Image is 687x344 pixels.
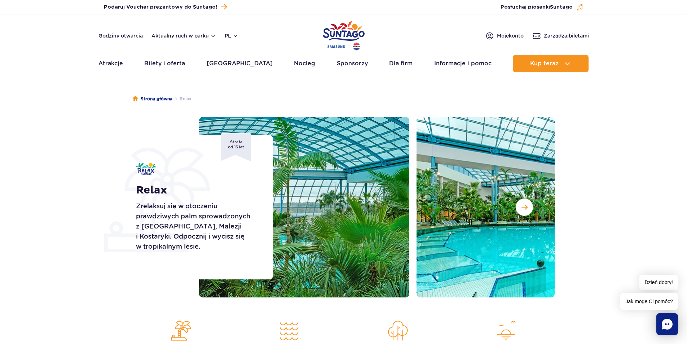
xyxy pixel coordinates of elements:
a: Godziny otwarcia [98,32,143,39]
button: Następny slajd [516,199,533,216]
a: [GEOGRAPHIC_DATA] [207,55,273,72]
span: Dzień dobry! [639,275,678,290]
a: Mojekonto [485,31,524,40]
p: Zrelaksuj się w otoczeniu prawdziwych palm sprowadzonych z [GEOGRAPHIC_DATA], Malezji i Kostaryki... [136,201,257,252]
span: Jak mogę Ci pomóc? [620,293,678,310]
button: Kup teraz [513,55,589,72]
span: Zarządzaj biletami [544,32,589,39]
a: Podaruj Voucher prezentowy do Suntago! [104,2,227,12]
a: Park of Poland [323,18,365,51]
span: Podaruj Voucher prezentowy do Suntago! [104,4,217,11]
button: Posłuchaj piosenkiSuntago [501,4,583,11]
a: Strona główna [133,95,172,103]
span: Suntago [550,5,573,10]
span: Moje konto [497,32,524,39]
a: Informacje i pomoc [434,55,492,72]
img: Relax [136,163,156,175]
button: pl [225,32,238,39]
span: Posłuchaj piosenki [501,4,573,11]
a: Dla firm [389,55,413,72]
span: Kup teraz [530,60,559,67]
button: Aktualny ruch w parku [151,33,216,39]
a: Bilety i oferta [144,55,185,72]
li: Relax [172,95,191,103]
a: Zarządzajbiletami [532,31,589,40]
a: Nocleg [294,55,315,72]
span: Strefa od 16 lat [221,133,251,161]
div: Chat [656,313,678,335]
a: Atrakcje [98,55,123,72]
h1: Relax [136,184,257,197]
a: Sponsorzy [337,55,368,72]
